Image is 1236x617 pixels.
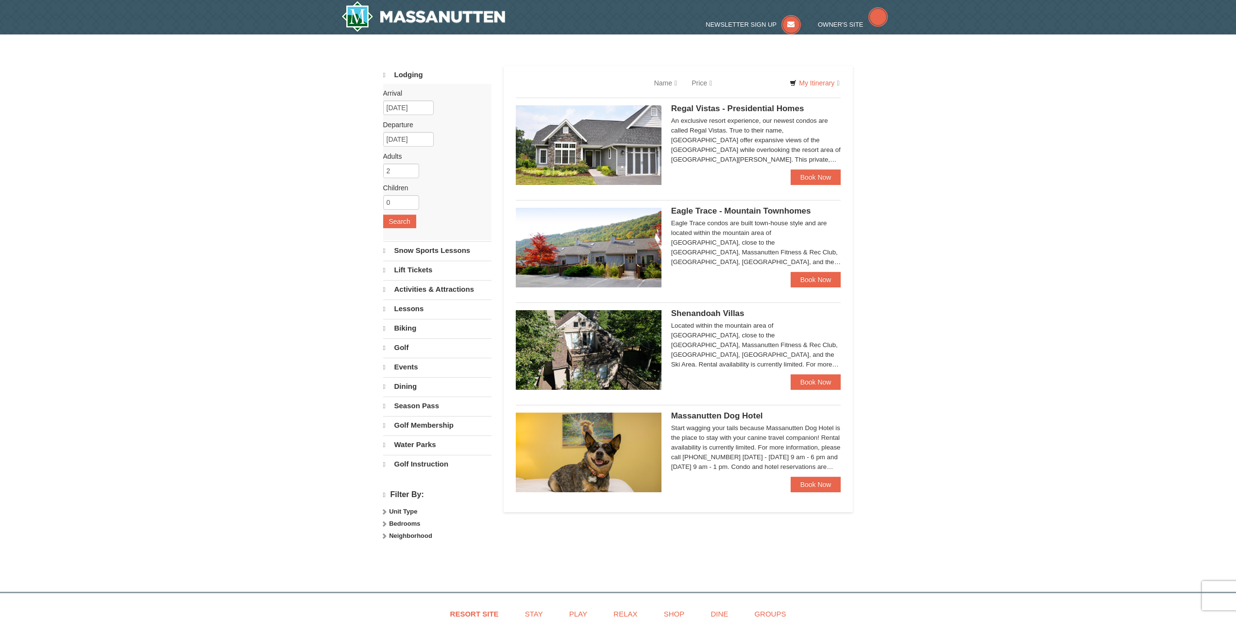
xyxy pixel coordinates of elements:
[791,374,841,390] a: Book Now
[383,215,416,228] button: Search
[383,490,491,500] h4: Filter By:
[383,280,491,299] a: Activities & Attractions
[671,321,841,369] div: Located within the mountain area of [GEOGRAPHIC_DATA], close to the [GEOGRAPHIC_DATA], Massanutte...
[389,508,417,515] strong: Unit Type
[383,358,491,376] a: Events
[383,300,491,318] a: Lessons
[516,310,661,390] img: 19219019-2-e70bf45f.jpg
[341,1,506,32] a: Massanutten Resort
[783,76,846,90] a: My Itinerary
[383,183,484,193] label: Children
[671,309,745,318] span: Shenandoah Villas
[791,477,841,492] a: Book Now
[383,66,491,84] a: Lodging
[389,520,420,527] strong: Bedrooms
[383,377,491,396] a: Dining
[791,272,841,287] a: Book Now
[671,116,841,165] div: An exclusive resort experience, our newest condos are called Regal Vistas. True to their name, [G...
[389,532,432,539] strong: Neighborhood
[706,21,801,28] a: Newsletter Sign Up
[516,413,661,492] img: 27428181-5-81c892a3.jpg
[516,208,661,287] img: 19218983-1-9b289e55.jpg
[671,104,804,113] span: Regal Vistas - Presidential Homes
[671,206,811,216] span: Eagle Trace - Mountain Townhomes
[341,1,506,32] img: Massanutten Resort Logo
[383,397,491,415] a: Season Pass
[684,73,719,93] a: Price
[647,73,684,93] a: Name
[671,423,841,472] div: Start wagging your tails because Massanutten Dog Hotel is the place to stay with your canine trav...
[516,105,661,185] img: 19218991-1-902409a9.jpg
[383,261,491,279] a: Lift Tickets
[818,21,864,28] span: Owner's Site
[383,151,484,161] label: Adults
[383,241,491,260] a: Snow Sports Lessons
[671,411,763,420] span: Massanutten Dog Hotel
[818,21,888,28] a: Owner's Site
[383,88,484,98] label: Arrival
[383,120,484,130] label: Departure
[671,218,841,267] div: Eagle Trace condos are built town-house style and are located within the mountain area of [GEOGRA...
[706,21,777,28] span: Newsletter Sign Up
[791,169,841,185] a: Book Now
[383,338,491,357] a: Golf
[383,455,491,473] a: Golf Instruction
[383,416,491,434] a: Golf Membership
[383,319,491,337] a: Biking
[383,435,491,454] a: Water Parks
